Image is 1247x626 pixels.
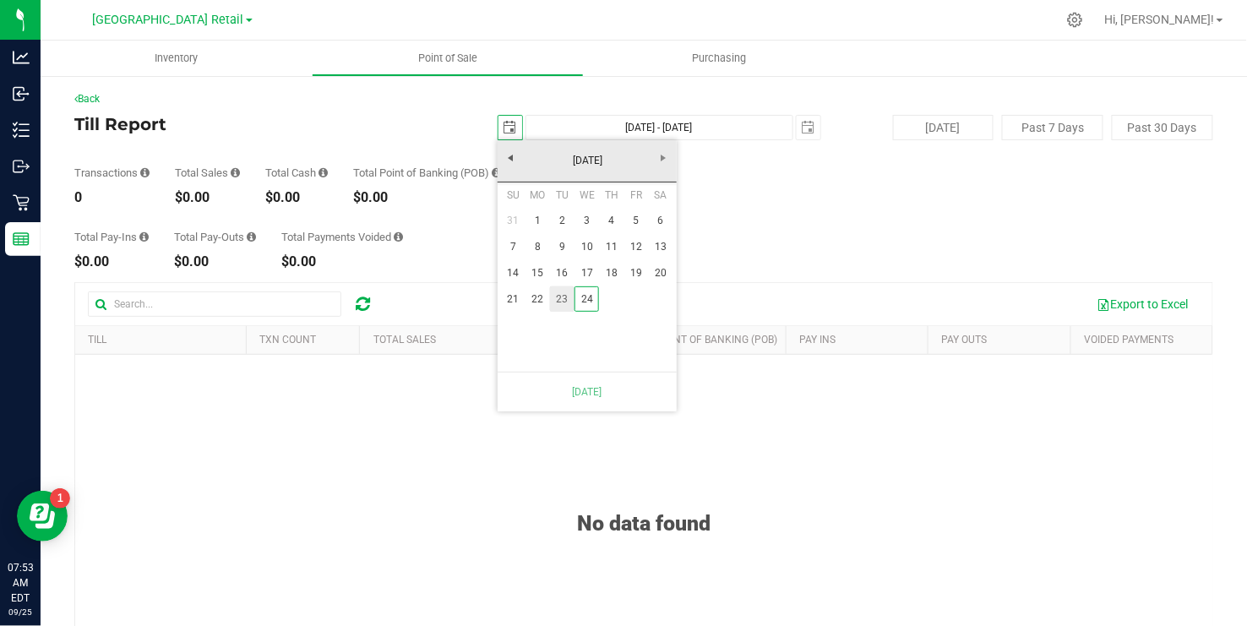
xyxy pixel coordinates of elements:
[175,167,240,178] div: Total Sales
[13,194,30,211] inline-svg: Retail
[574,286,599,313] td: Current focused date is Wednesday, September 24, 2025
[649,208,673,234] a: 6
[247,231,256,242] i: Sum of all cash pay-outs removed from tills within the date range.
[498,116,522,139] span: select
[74,93,100,105] a: Back
[599,234,623,260] a: 11
[1065,12,1086,28] div: Manage settings
[574,286,599,313] a: 24
[550,182,574,208] th: Tuesday
[174,255,256,269] div: $0.00
[259,334,316,346] a: TXN Count
[281,231,403,242] div: Total Payments Voided
[498,144,524,171] a: Previous
[649,234,673,260] a: 13
[501,286,525,313] a: 21
[1002,115,1103,140] button: Past 7 Days
[501,234,525,260] a: 7
[1086,290,1200,318] button: Export to Excel
[319,167,328,178] i: Sum of all successful, non-voided cash payment transaction amounts (excluding tips and transactio...
[394,231,403,242] i: Sum of all voided payment transaction amounts (excluding tips and transaction fees) within the da...
[497,148,678,174] a: [DATE]
[550,260,574,286] a: 16
[1084,334,1173,346] a: Voided Payments
[525,260,550,286] a: 15
[599,208,623,234] a: 4
[50,488,70,509] iframe: Resource center unread badge
[41,41,312,76] a: Inventory
[139,231,149,242] i: Sum of all cash pay-ins added to tills within the date range.
[550,234,574,260] a: 9
[525,208,550,234] a: 1
[74,231,149,242] div: Total Pay-Ins
[140,167,150,178] i: Count of all successful payment transactions, possibly including voids, refunds, and cash-back fr...
[132,51,221,66] span: Inventory
[8,606,33,618] p: 09/25
[501,182,525,208] th: Sunday
[525,182,550,208] th: Monday
[599,260,623,286] a: 18
[599,182,623,208] th: Thursday
[797,116,820,139] span: select
[88,291,341,317] input: Search...
[1105,13,1215,26] span: Hi, [PERSON_NAME]!
[492,167,501,178] i: Sum of the successful, non-voided point-of-banking payment transaction amounts, both via payment ...
[17,491,68,542] iframe: Resource center
[13,85,30,102] inline-svg: Inbound
[13,158,30,175] inline-svg: Outbound
[1112,115,1213,140] button: Past 30 Days
[574,260,599,286] a: 17
[75,469,1212,536] div: No data found
[13,231,30,248] inline-svg: Reports
[13,49,30,66] inline-svg: Analytics
[74,167,150,178] div: Transactions
[265,167,328,178] div: Total Cash
[574,208,599,234] a: 3
[574,234,599,260] a: 10
[800,334,836,346] a: Pay Ins
[649,182,673,208] th: Saturday
[88,334,106,346] a: Till
[373,334,436,346] a: Total Sales
[74,115,454,133] h4: Till Report
[525,286,550,313] a: 22
[657,334,777,346] a: Point of Banking (POB)
[231,167,240,178] i: Sum of all successful, non-voided payment transaction amounts (excluding tips and transaction fee...
[265,191,328,204] div: $0.00
[281,255,403,269] div: $0.00
[574,182,599,208] th: Wednesday
[395,51,500,66] span: Point of Sale
[942,334,988,346] a: Pay Outs
[13,122,30,139] inline-svg: Inventory
[74,255,149,269] div: $0.00
[501,260,525,286] a: 14
[649,260,673,286] a: 20
[669,51,769,66] span: Purchasing
[8,560,33,606] p: 07:53 AM EDT
[174,231,256,242] div: Total Pay-Outs
[312,41,583,76] a: Point of Sale
[175,191,240,204] div: $0.00
[550,208,574,234] a: 2
[353,167,501,178] div: Total Point of Banking (POB)
[624,234,649,260] a: 12
[501,208,525,234] a: 31
[893,115,994,140] button: [DATE]
[353,191,501,204] div: $0.00
[584,41,855,76] a: Purchasing
[550,286,574,313] a: 23
[624,260,649,286] a: 19
[624,208,649,234] a: 5
[624,182,649,208] th: Friday
[93,13,244,27] span: [GEOGRAPHIC_DATA] Retail
[74,191,150,204] div: 0
[525,234,550,260] a: 8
